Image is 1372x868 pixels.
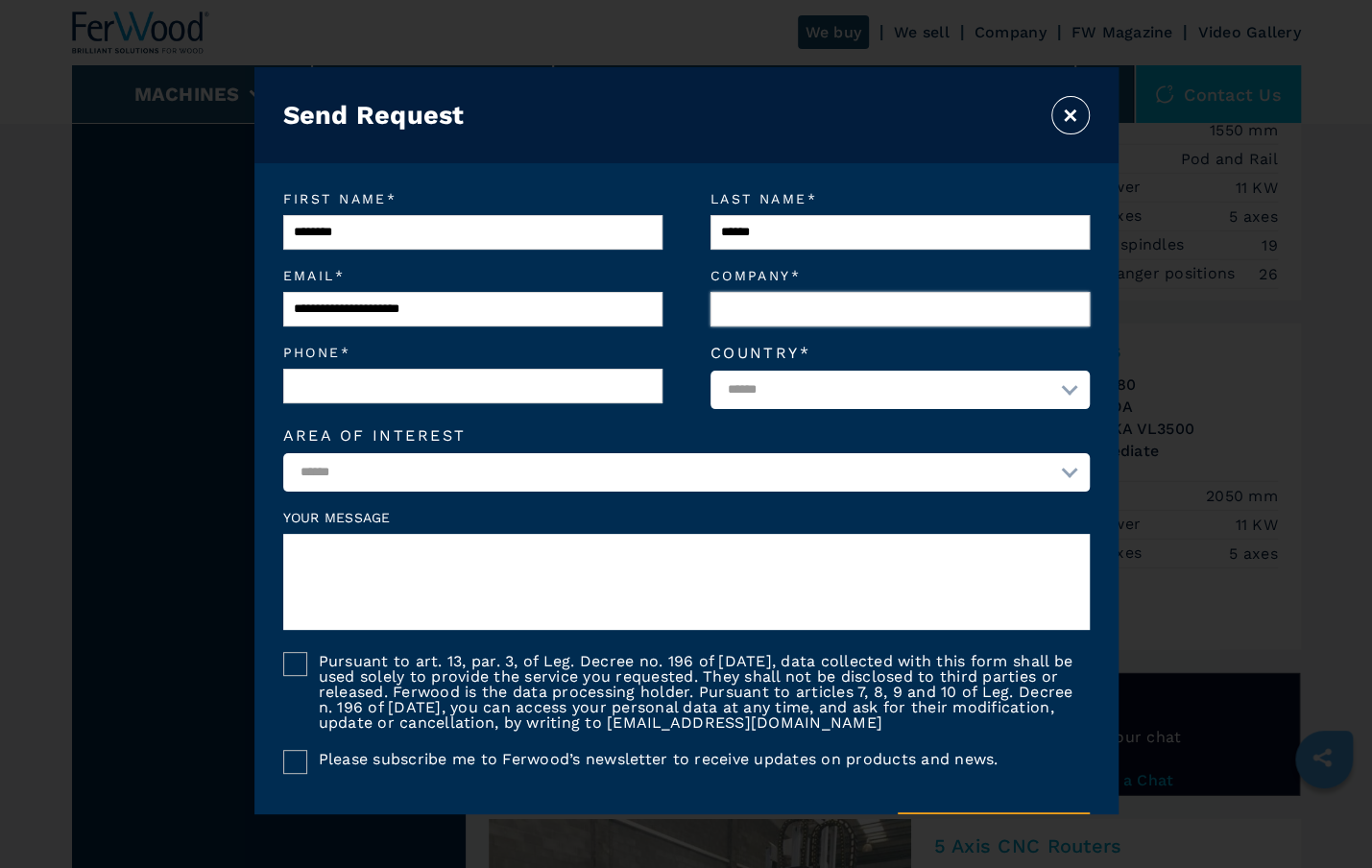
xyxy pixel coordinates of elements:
input: Email* [283,292,662,326]
label: Please subscribe me to Ferwood’s newsletter to receive updates on products and news. [307,750,999,767]
em: Email [283,269,662,282]
input: Last name* [710,215,1090,250]
input: Phone* [283,369,662,403]
label: Your message [283,511,1090,524]
input: First name* [283,215,662,250]
label: Area of interest [283,428,1090,444]
em: First name [283,192,662,205]
button: × [1051,96,1090,134]
h3: Send Request [283,100,465,131]
em: Company [710,269,1090,282]
input: Company* [710,292,1090,326]
label: Pursuant to art. 13, par. 3, of Leg. Decree no. 196 of [DATE], data collected with this form shal... [307,652,1090,731]
em: Phone [283,346,662,359]
em: Last name [710,192,1090,205]
button: submit-button [898,812,1090,861]
label: Country [710,346,1090,361]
